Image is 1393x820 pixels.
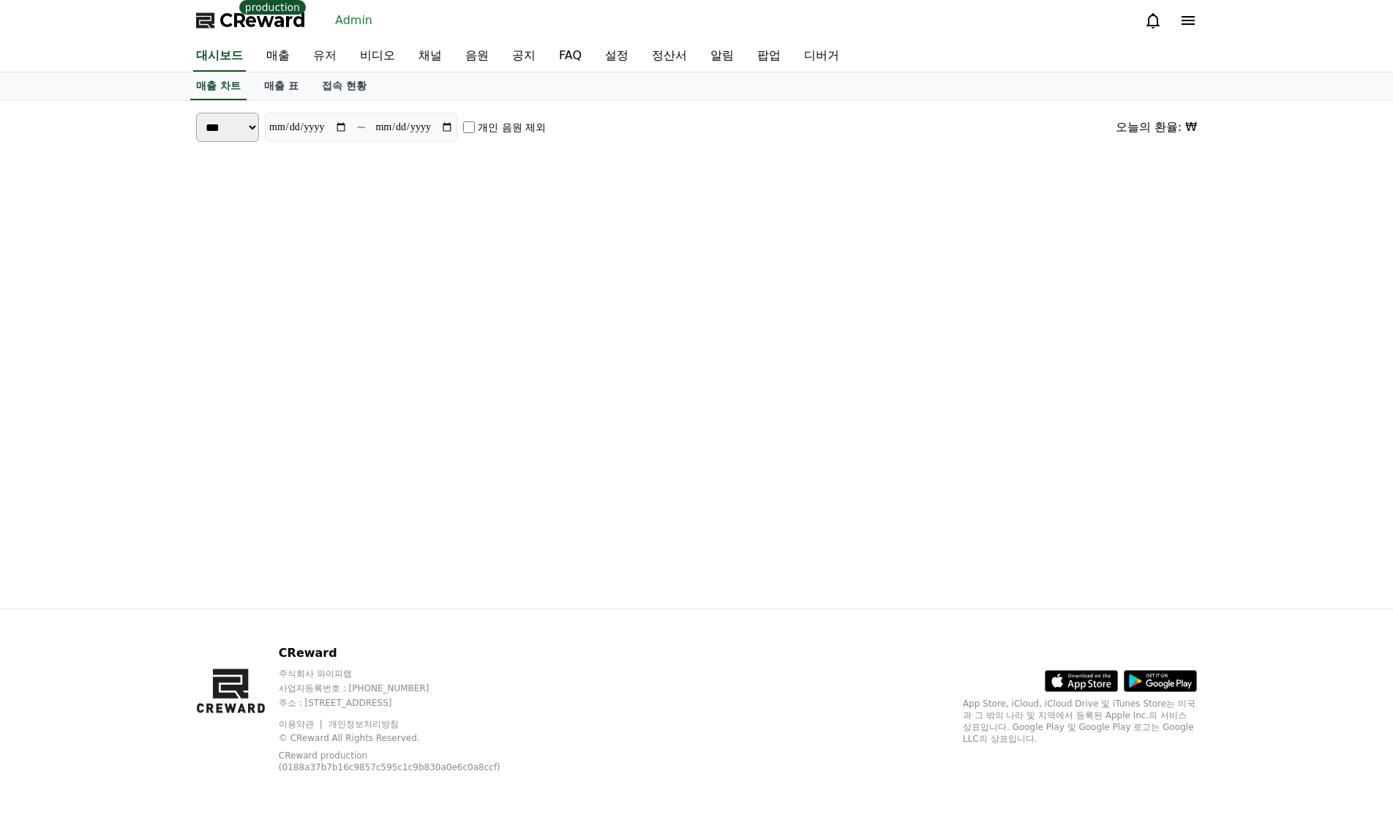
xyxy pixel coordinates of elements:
a: 이용약관 [279,719,325,729]
a: Settings [189,464,281,500]
span: Settings [217,486,252,497]
a: 공지 [500,41,547,72]
a: 유저 [301,41,348,72]
a: 설정 [593,41,640,72]
p: App Store, iCloud, iCloud Drive 및 iTunes Store는 미국과 그 밖의 나라 및 지역에서 등록된 Apple Inc.의 서비스 상표입니다. Goo... [963,698,1197,745]
a: 매출 [255,41,301,72]
a: FAQ [547,41,593,72]
p: CReward production (0188a37b7b16c9857c595c1c9b830a0e6c0a8ccf) [279,750,513,773]
a: 대시보드 [193,41,246,72]
p: 주소 : [STREET_ADDRESS] [279,697,536,709]
span: Messages [121,486,165,498]
a: 디버거 [792,41,851,72]
a: 정산서 [640,41,699,72]
a: Messages [97,464,189,500]
p: CReward [279,644,536,662]
a: Home [4,464,97,500]
a: CReward [196,9,306,32]
a: Admin [329,9,378,32]
a: 채널 [407,41,454,72]
a: 접속 현황 [310,72,378,100]
label: 개인 음원 제외 [478,120,546,135]
div: 오늘의 환율: ₩ [1116,119,1197,136]
a: 알림 [699,41,746,72]
a: 매출 차트 [190,72,247,100]
a: 음원 [454,41,500,72]
p: 주식회사 와이피랩 [279,668,536,680]
span: CReward [219,9,306,32]
span: Home [37,486,63,497]
p: 사업자등록번호 : [PHONE_NUMBER] [279,682,536,694]
a: 비디오 [348,41,407,72]
a: 매출 표 [252,72,310,100]
p: ~ [356,119,366,136]
p: © CReward All Rights Reserved. [279,732,536,744]
a: 팝업 [746,41,792,72]
a: 개인정보처리방침 [328,719,399,729]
